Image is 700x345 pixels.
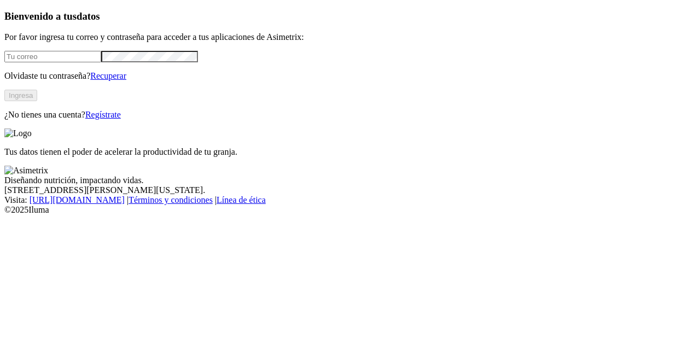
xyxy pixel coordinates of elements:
p: ¿No tienes una cuenta? [4,110,696,120]
a: Regístrate [85,110,121,119]
a: Línea de ética [217,195,266,204]
a: [URL][DOMAIN_NAME] [30,195,125,204]
a: Recuperar [90,71,126,80]
p: Por favor ingresa tu correo y contraseña para acceder a tus aplicaciones de Asimetrix: [4,32,696,42]
div: [STREET_ADDRESS][PERSON_NAME][US_STATE]. [4,185,696,195]
span: datos [77,10,100,22]
div: Diseñando nutrición, impactando vidas. [4,176,696,185]
div: © 2025 Iluma [4,205,696,215]
img: Asimetrix [4,166,48,176]
p: Tus datos tienen el poder de acelerar la productividad de tu granja. [4,147,696,157]
p: Olvidaste tu contraseña? [4,71,696,81]
img: Logo [4,128,32,138]
a: Términos y condiciones [129,195,213,204]
button: Ingresa [4,90,37,101]
div: Visita : | | [4,195,696,205]
h3: Bienvenido a tus [4,10,696,22]
input: Tu correo [4,51,101,62]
